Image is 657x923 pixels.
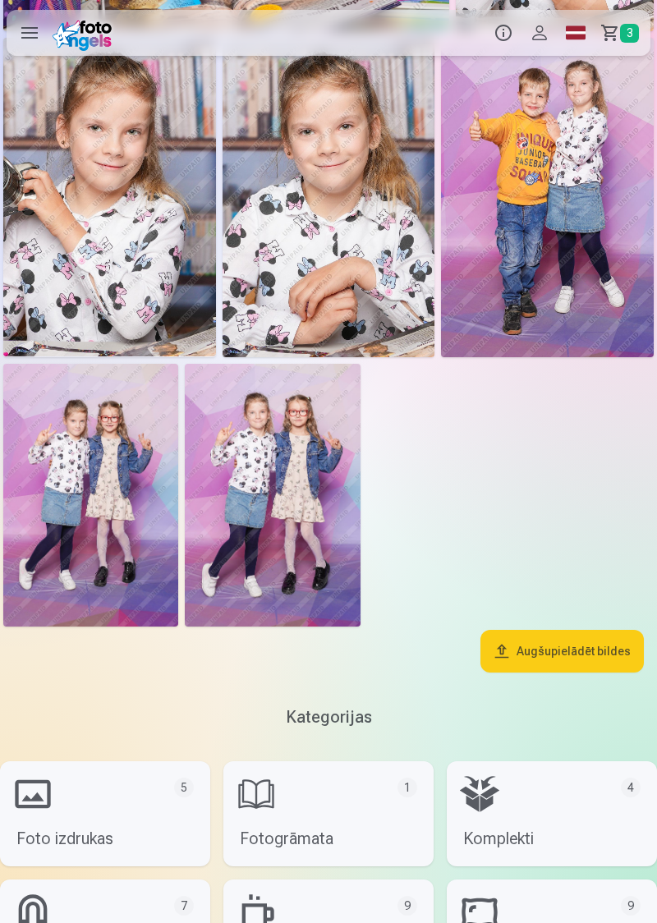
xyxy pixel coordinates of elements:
div: 9 [621,896,641,916]
a: Komplekti4 [447,761,657,866]
span: 3 [620,24,639,43]
div: 9 [397,896,417,916]
button: Augšupielādēt bildes [480,630,644,673]
div: 7 [174,896,194,916]
button: Info [485,10,521,56]
div: 5 [174,778,194,797]
a: Fotogrāmata1 [223,761,434,866]
div: 4 [621,778,641,797]
a: Grozs3 [594,10,650,56]
img: /fa1 [53,15,117,51]
a: Global [558,10,594,56]
button: Profils [521,10,558,56]
div: 1 [397,778,417,797]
